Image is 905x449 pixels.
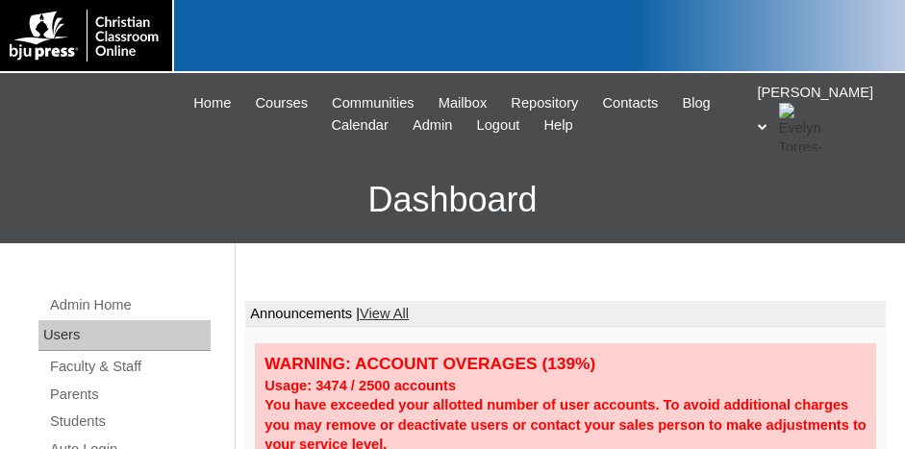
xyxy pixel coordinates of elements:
[602,92,658,114] span: Contacts
[184,92,240,114] a: Home
[439,92,488,114] span: Mailbox
[467,114,530,137] a: Logout
[534,114,582,137] a: Help
[543,114,572,137] span: Help
[501,92,588,114] a: Repository
[403,114,463,137] a: Admin
[360,306,409,321] a: View All
[672,92,719,114] a: Blog
[332,92,415,114] span: Communities
[477,114,520,137] span: Logout
[413,114,453,137] span: Admin
[255,92,308,114] span: Courses
[193,92,231,114] span: Home
[264,378,456,393] strong: Usage: 3474 / 2500 accounts
[682,92,710,114] span: Blog
[10,10,163,62] img: logo-white.png
[321,114,397,137] a: Calendar
[758,83,887,151] div: [PERSON_NAME]
[322,92,424,114] a: Communities
[245,92,317,114] a: Courses
[511,92,578,114] span: Repository
[429,92,497,114] a: Mailbox
[245,301,886,328] td: Announcements |
[48,410,211,434] a: Students
[38,320,211,351] div: Users
[779,103,827,151] img: Evelyn Torres-Lopez
[592,92,667,114] a: Contacts
[331,114,388,137] span: Calendar
[264,353,867,375] div: WARNING: ACCOUNT OVERAGES (139%)
[48,383,211,407] a: Parents
[48,293,211,317] a: Admin Home
[10,157,895,243] h3: Dashboard
[48,355,211,379] a: Faculty & Staff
